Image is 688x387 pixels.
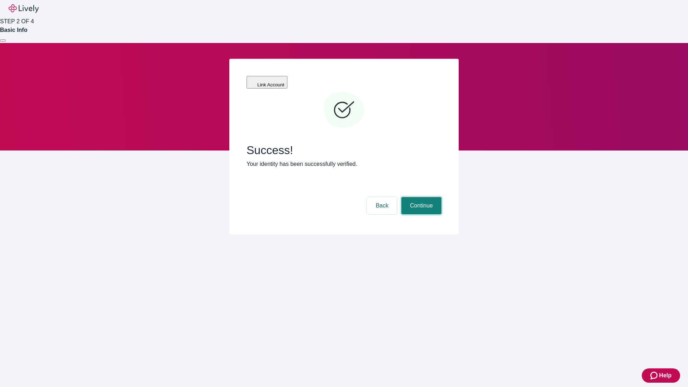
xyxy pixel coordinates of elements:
svg: Zendesk support icon [650,371,659,380]
img: Lively [9,4,39,13]
button: Zendesk support iconHelp [642,368,680,383]
span: Help [659,371,672,380]
button: Continue [401,197,441,214]
span: Success! [247,143,441,157]
svg: Checkmark icon [322,89,365,132]
p: Your identity has been successfully verified. [247,160,441,168]
button: Back [367,197,397,214]
button: Link Account [247,76,287,89]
